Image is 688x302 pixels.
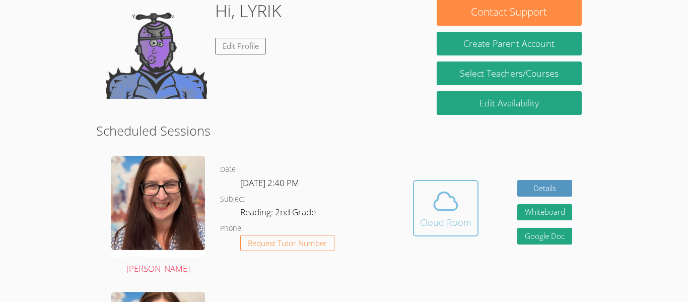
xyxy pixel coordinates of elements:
[220,222,241,235] dt: Phone
[240,235,334,252] button: Request Tutor Number
[517,204,573,221] button: Whiteboard
[240,205,318,222] dd: Reading: 2nd Grade
[413,180,478,236] button: Cloud Room
[111,156,205,276] a: [PERSON_NAME]
[420,215,471,229] div: Cloud Room
[248,239,327,247] span: Request Tutor Number
[111,156,205,257] img: Screenshot%202025-03-23%20at%207.52.37%E2%80%AFPM.png
[215,38,266,54] a: Edit Profile
[517,180,573,197] a: Details
[220,193,245,206] dt: Subject
[220,163,236,176] dt: Date
[437,32,582,55] button: Create Parent Account
[437,91,582,115] a: Edit Availability
[437,62,582,85] a: Select Teachers/Courses
[240,177,299,189] span: [DATE] 2:40 PM
[517,228,573,245] a: Google Doc
[96,121,592,140] h2: Scheduled Sessions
